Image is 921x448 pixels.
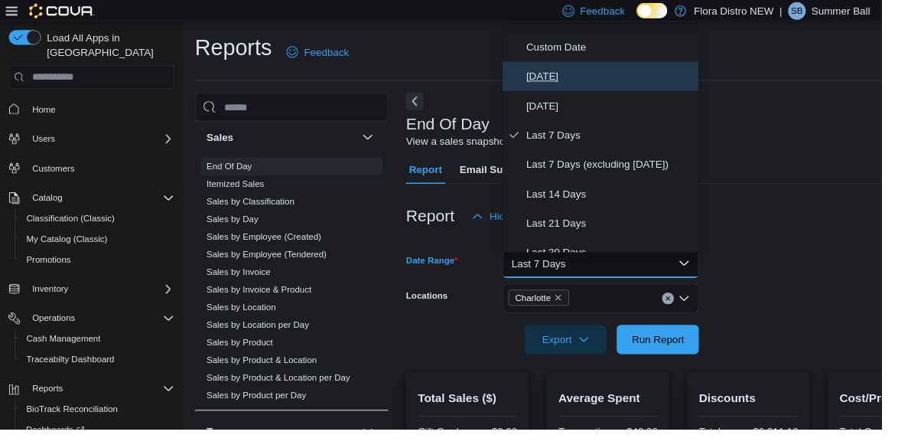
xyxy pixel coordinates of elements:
button: Reports [3,395,188,417]
button: Last 7 Days [525,260,730,290]
button: Inventory [3,291,188,312]
span: Sales by Product [216,352,285,364]
span: Feedback [606,4,653,19]
a: Promotions [21,262,80,280]
button: Hide Parameters [487,211,597,241]
a: Sales by Invoice [216,279,282,289]
span: Promotions [28,265,74,277]
span: Operations [28,323,182,342]
span: Users [28,136,182,154]
a: Sales by Product & Location [216,371,331,381]
div: Select listbox [525,34,730,263]
span: Sales by Product & Location per Day [216,388,366,401]
span: Charlotte [531,302,594,319]
button: Catalog [28,198,71,216]
span: Last 7 Days [549,132,724,150]
button: Users [28,136,63,154]
span: Inventory [28,293,182,311]
button: Open list of options [708,306,721,318]
button: Export [548,339,633,370]
span: Last 30 Days [549,254,724,273]
span: Customers [28,166,182,185]
span: Sales by Location per Day [216,333,323,345]
span: Promotions [21,262,182,280]
span: Sales by Employee (Created) [216,241,336,253]
span: BioTrack Reconciliation [21,418,182,437]
span: Last 7 Days (excluding [DATE]) [549,162,724,181]
span: Catalog [34,201,65,213]
div: Sales [203,165,405,428]
p: | [814,2,817,21]
span: Traceabilty Dashboard [21,366,182,384]
span: Export [557,339,624,370]
span: Itemized Sales [216,186,276,198]
button: Run Report [644,339,730,370]
span: Cash Management [28,348,105,360]
div: Summer Ball [823,2,841,21]
span: Classification (Classic) [21,219,182,237]
span: Hide Parameters [511,218,591,234]
span: Sales by Classification [216,204,308,217]
button: Traceabilty Dashboard [15,365,188,386]
span: Sales by Product per Day [216,407,320,419]
a: Sales by Employee (Created) [216,242,336,253]
span: Reports [34,400,66,412]
a: Home [28,105,64,123]
button: Users [3,134,188,155]
button: Reports [28,397,72,415]
button: Sales [375,134,393,152]
span: Charlotte [538,303,575,319]
div: View a sales snapshot for a date or date range. [424,139,648,155]
span: Home [28,103,182,123]
a: Sales by Product per Day [216,407,320,418]
span: Custom Date [549,40,724,58]
p: Flora Distro NEW [724,2,808,21]
h3: End Of Day [424,121,511,139]
button: Cash Management [15,343,188,365]
input: Dark Mode [665,3,697,19]
button: Home [3,102,188,124]
h1: Reports [203,34,284,65]
span: Traceabilty Dashboard [28,369,119,381]
span: [DATE] [549,70,724,89]
span: Sales by Employee (Tendered) [216,260,341,272]
a: Sales by Product & Location per Day [216,389,366,400]
a: Sales by Classification [216,205,308,216]
button: Operations [28,323,85,342]
button: Classification (Classic) [15,217,188,239]
a: Traceabilty Dashboard [21,366,125,384]
span: Reports [28,397,182,415]
span: Sales by Invoice [216,278,282,290]
button: Remove Charlotte from selection in this group [578,306,587,316]
button: My Catalog (Classic) [15,239,188,260]
span: Load All Apps in [GEOGRAPHIC_DATA] [43,31,182,62]
span: Feedback [317,47,364,62]
a: Classification (Classic) [21,219,126,237]
span: Catalog [28,198,182,216]
a: End Of Day [216,168,263,179]
span: BioTrack Reconciliation [28,421,123,433]
a: Sales by Location per Day [216,334,323,345]
span: Users [34,139,57,151]
span: Dark Mode [665,19,666,20]
h2: Total Sales ($) [436,407,540,425]
button: Catalog [3,196,188,217]
a: BioTrack Reconciliation [21,418,129,437]
a: Sales by Invoice & Product [216,297,325,308]
a: Sales by Day [216,224,270,234]
img: Cova [31,4,99,19]
span: Customers [34,170,78,182]
a: Sales by Product [216,352,285,363]
button: Clear input [692,306,704,318]
button: BioTrack Reconciliation [15,417,188,438]
a: My Catalog (Classic) [21,240,119,259]
span: Last 21 Days [549,224,724,242]
span: Operations [34,326,79,338]
span: Run Report [660,347,715,362]
button: Customers [3,165,188,187]
span: Report [427,162,461,192]
button: Next [424,96,442,115]
span: Cash Management [21,345,182,363]
span: Sales by Location [216,315,288,327]
span: Last 14 Days [549,193,724,211]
